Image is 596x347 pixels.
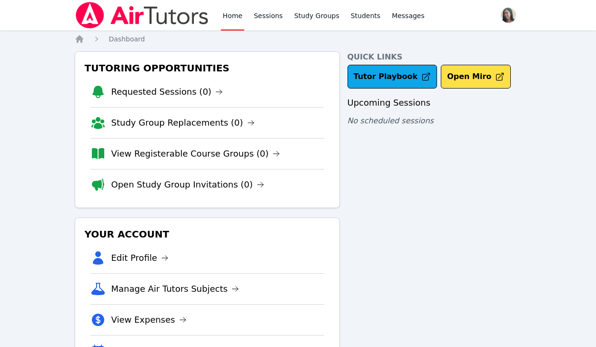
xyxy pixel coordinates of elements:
[111,251,169,265] a: Edit Profile
[111,85,223,99] a: Requested Sessions (0)
[441,65,511,89] button: Open Miro
[111,147,280,160] a: View Registerable Course Groups (0)
[111,178,265,191] a: Open Study Group Invitations (0)
[75,2,209,29] img: Air Tutors
[75,34,522,44] nav: Breadcrumb
[348,116,434,125] span: No scheduled sessions
[109,34,145,44] a: Dashboard
[392,11,425,20] span: Messages
[83,59,332,77] h3: Tutoring Opportunities
[348,51,522,63] h4: Quick Links
[348,65,437,89] a: Tutor Playbook
[83,226,332,243] h3: Your Account
[348,96,522,109] h3: Upcoming Sessions
[109,35,145,43] span: Dashboard
[111,313,187,327] a: View Expenses
[111,116,255,129] a: Study Group Replacements (0)
[111,282,239,296] a: Manage Air Tutors Subjects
